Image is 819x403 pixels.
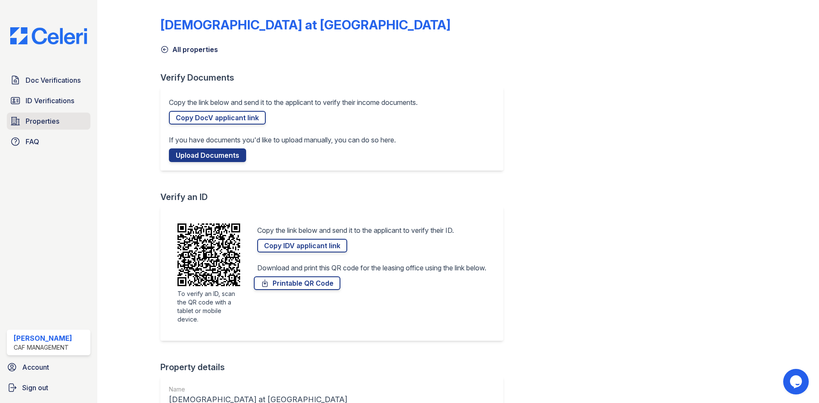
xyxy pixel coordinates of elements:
a: Copy IDV applicant link [257,239,347,252]
div: [DEMOGRAPHIC_DATA] at [GEOGRAPHIC_DATA] [160,17,450,32]
span: Sign out [22,383,48,393]
div: [PERSON_NAME] [14,333,72,343]
img: CE_Logo_Blue-a8612792a0a2168367f1c8372b55b34899dd931a85d93a1a3d3e32e68fde9ad4.png [3,27,94,44]
div: Name [169,385,347,394]
div: Verify an ID [160,191,510,203]
span: ID Verifications [26,96,74,106]
span: FAQ [26,136,39,147]
a: FAQ [7,133,90,150]
div: Property details [160,361,510,373]
a: All properties [160,44,218,55]
a: Copy DocV applicant link [169,111,266,125]
div: CAF Management [14,343,72,352]
p: Copy the link below and send it to the applicant to verify their ID. [257,225,454,235]
span: Account [22,362,49,372]
a: Sign out [3,379,94,396]
iframe: chat widget [783,369,810,394]
a: Upload Documents [169,148,246,162]
p: If you have documents you'd like to upload manually, you can do so here. [169,135,396,145]
a: ID Verifications [7,92,90,109]
p: Copy the link below and send it to the applicant to verify their income documents. [169,97,418,107]
a: Printable QR Code [254,276,340,290]
p: Download and print this QR code for the leasing office using the link below. [257,263,486,273]
span: Properties [26,116,59,126]
div: Verify Documents [160,72,510,84]
a: Account [3,359,94,376]
a: Properties [7,113,90,130]
span: Doc Verifications [26,75,81,85]
a: Doc Verifications [7,72,90,89]
div: To verify an ID, scan the QR code with a tablet or mobile device. [177,290,240,324]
